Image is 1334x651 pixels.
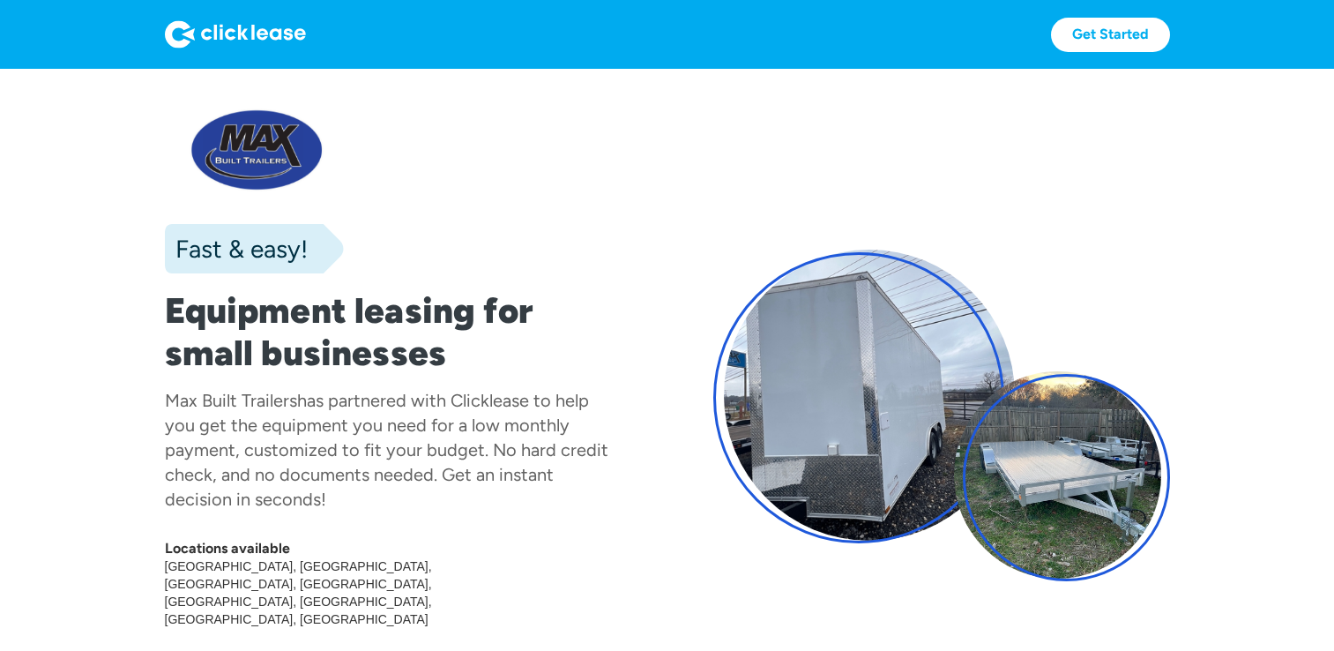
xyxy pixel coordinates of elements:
div: Fast & easy! [165,231,308,266]
div: Locations available [165,540,622,557]
div: [GEOGRAPHIC_DATA], [GEOGRAPHIC_DATA] [165,610,431,628]
div: has partnered with Clicklease to help you get the equipment you need for a low monthly payment, c... [165,390,608,510]
div: [GEOGRAPHIC_DATA], [GEOGRAPHIC_DATA] [165,593,435,610]
h1: Equipment leasing for small businesses [165,289,622,374]
div: [GEOGRAPHIC_DATA], [GEOGRAPHIC_DATA] [165,557,435,575]
div: [GEOGRAPHIC_DATA], [GEOGRAPHIC_DATA] [165,575,435,593]
img: Logo [165,20,306,49]
div: Max Built Trailers [165,390,297,411]
a: Get Started [1051,18,1170,52]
